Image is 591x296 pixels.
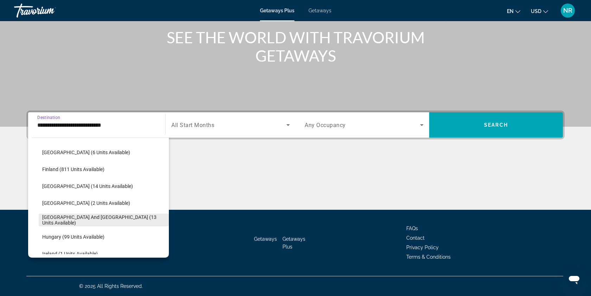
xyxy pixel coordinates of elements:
span: [GEOGRAPHIC_DATA] and [GEOGRAPHIC_DATA] (13 units available) [42,214,165,226]
button: User Menu [559,3,577,18]
a: Getaways [309,8,331,13]
span: Ireland (1 units available) [42,251,98,257]
span: Any Occupancy [305,122,346,128]
button: Finland (811 units available) [39,163,169,176]
h1: SEE THE WORLD WITH TRAVORIUM GETAWAYS [164,28,427,65]
a: Terms & Conditions [406,254,451,260]
span: [GEOGRAPHIC_DATA] (2 units available) [42,200,130,206]
a: Contact [406,235,425,241]
iframe: Button to launch messaging window [563,268,585,290]
span: Destination [37,115,60,120]
span: NR [563,7,572,14]
span: Finland (811 units available) [42,166,104,172]
span: [GEOGRAPHIC_DATA] (6 units available) [42,150,130,155]
span: [GEOGRAPHIC_DATA] (14 units available) [42,183,133,189]
span: Search [484,122,508,128]
a: Privacy Policy [406,245,439,250]
a: Getaways [254,236,277,242]
button: [GEOGRAPHIC_DATA] (6 units available) [39,146,169,159]
a: Travorium [14,1,84,20]
button: [GEOGRAPHIC_DATA] (14 units available) [39,180,169,193]
button: Search [429,112,563,138]
button: Hungary (99 units available) [39,231,169,243]
div: Search widget [28,112,563,138]
span: USD [531,8,541,14]
span: All Start Months [171,122,214,128]
a: Getaways Plus [282,236,305,250]
button: [GEOGRAPHIC_DATA] (2 units available) [39,197,169,209]
button: [GEOGRAPHIC_DATA] and [GEOGRAPHIC_DATA] (13 units available) [39,214,169,226]
span: © 2025 All Rights Reserved. [79,283,143,289]
a: Getaways Plus [260,8,294,13]
span: Hungary (99 units available) [42,234,104,240]
button: Ireland (1 units available) [39,247,169,260]
span: en [507,8,514,14]
a: FAQs [406,226,418,231]
button: Change language [507,6,520,16]
button: Change currency [531,6,548,16]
